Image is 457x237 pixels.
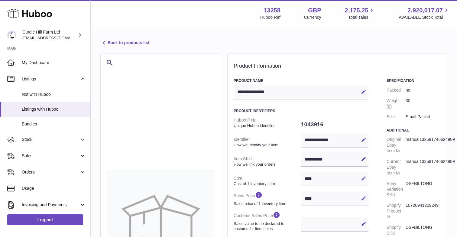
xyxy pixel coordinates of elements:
[387,200,406,222] dt: Shopify Product Id
[264,6,280,15] strong: 13258
[22,106,86,112] span: Listings with Huboo
[234,154,301,169] dt: Item SKU
[22,202,79,208] span: Invoicing and Payments
[406,96,441,112] dd: 30
[22,92,86,97] span: Not with Huboo
[345,6,375,20] a: 2,175.25 Total sales
[387,128,441,133] h3: Additional
[387,78,441,83] h3: Specification
[234,115,301,131] dt: Huboo P №
[22,153,79,159] span: Sales
[22,169,79,175] span: Orders
[22,60,86,66] span: My Dashboard
[387,112,406,122] dt: Size
[406,156,441,178] dd: manual132581746624989
[234,173,301,189] dt: Cost
[407,6,443,15] span: 2,920,017.07
[234,142,300,148] strong: How we identify your item
[308,6,321,15] strong: GBP
[234,181,300,187] strong: Cost of 1 inventory item
[22,137,79,142] span: Stock
[22,29,77,41] div: Curdle Hill Farm Ltd
[260,15,280,20] div: Huboo Ref
[234,78,368,83] h3: Product Name
[387,134,406,156] dt: Original Ebay Item №
[234,63,441,70] h2: Product Information
[406,134,441,156] dd: manual132581746624989
[22,186,86,191] span: Usage
[348,15,375,20] span: Total sales
[234,189,301,209] dt: Sales Price
[406,85,441,96] dd: no
[406,112,441,122] dd: Small Packet
[234,209,301,234] dt: Customs Sales Price
[234,221,300,232] strong: Sales value to be declared to customs for item sales
[7,31,16,40] img: will@diddlysquatfarmshop.com
[7,214,83,225] a: Log out
[406,200,441,222] dd: 10726941229249
[304,15,321,20] div: Currency
[399,6,450,20] a: 2,920,017.07 AVAILABLE Stock Total
[406,178,441,200] dd: DSFBILTONG
[234,123,300,128] strong: Unique Huboo identifier
[234,201,300,206] strong: Sales price of 1 inventory item
[345,6,368,15] span: 2,175.25
[387,156,406,178] dt: Current Ebay Item №
[387,85,406,96] dt: Packed
[234,109,368,113] h3: Product Identifiers
[234,162,300,167] strong: How we link your orders
[387,96,406,112] dt: Weight (g)
[22,76,79,82] span: Listings
[22,121,86,127] span: Bundles
[22,35,89,40] span: [EMAIL_ADDRESS][DOMAIN_NAME]
[387,178,406,200] dt: Ebay Variation SKU
[100,39,149,47] a: Back to products list
[234,134,301,150] dt: Identifier
[301,118,368,131] dd: 1043916
[399,15,450,20] span: AVAILABLE Stock Total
